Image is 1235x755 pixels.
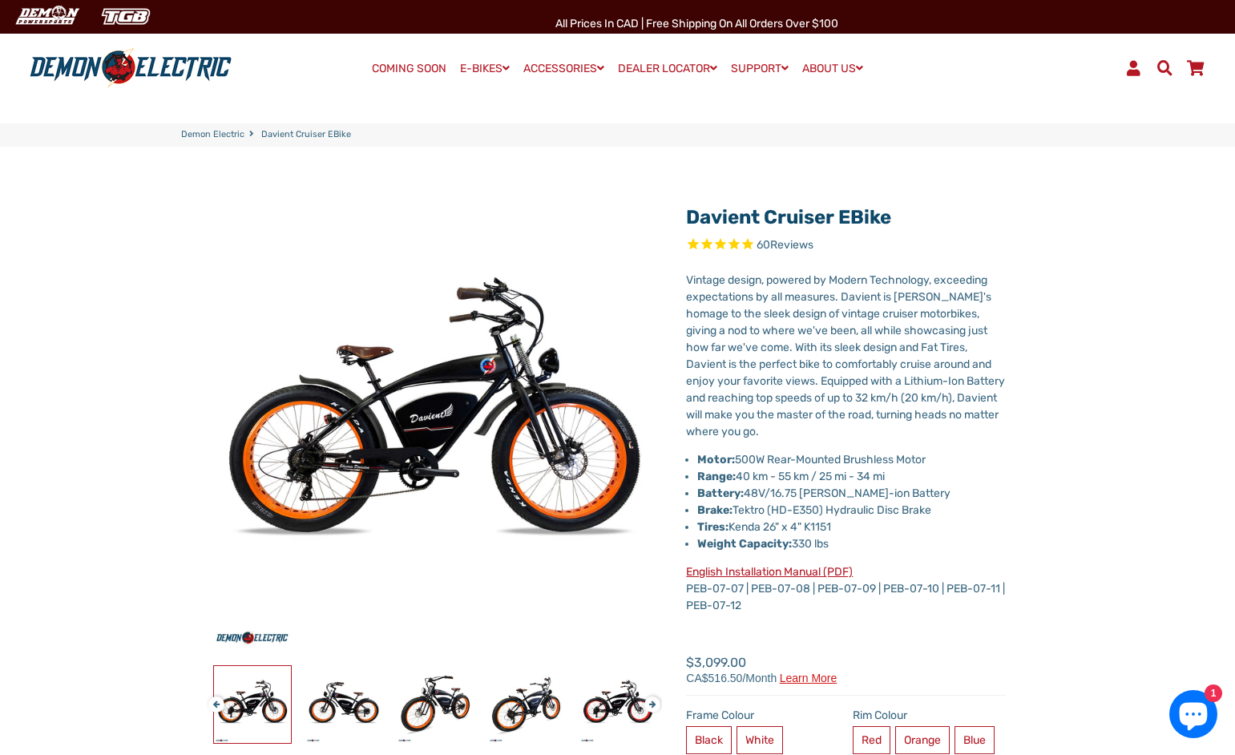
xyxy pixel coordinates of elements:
[214,666,291,743] img: Davient Cruiser eBike - Demon Electric
[93,3,159,30] img: TGB Canada
[697,470,885,483] span: 40 km - 55 km / 25 mi - 34 mi
[697,470,736,483] strong: Range:
[686,707,840,724] label: Frame Colour
[697,503,931,517] span: Tektro (HD-E350) Hydraulic Disc Brake
[686,565,853,579] a: English Installation Manual (PDF)
[697,453,735,466] strong: Motor:
[644,688,654,707] button: Next
[697,487,744,500] strong: Battery:
[686,206,891,228] a: Davient Cruiser eBike
[725,57,794,80] a: SUPPORT
[737,726,783,754] label: White
[770,239,813,252] span: Reviews
[488,666,565,743] img: Davient Cruiser eBike - Demon Electric
[697,520,831,534] span: Kenda 26" x 4" K1151
[261,128,351,142] span: Davient Cruiser eBike
[895,726,950,754] label: Orange
[208,688,218,707] button: Previous
[366,58,452,80] a: COMING SOON
[697,537,792,551] strong: Weight Capacity:
[1164,690,1222,742] inbox-online-store-chat: Shopify online store chat
[686,565,1005,612] span: PEB-07-07 | PEB-07-08 | PEB-07-09 | PEB-07-10 | PEB-07-11 | PEB-07-12
[797,57,869,80] a: ABOUT US
[24,47,237,89] img: Demon Electric logo
[397,666,474,743] img: Davient Cruiser eBike - Demon Electric
[697,535,1006,552] p: 330 lbs
[518,57,610,80] a: ACCESSORIES
[555,17,838,30] span: All Prices in CAD | Free shipping on all orders over $100
[686,272,1006,440] p: Vintage design, powered by Modern Technology, exceeding expectations by all measures. Davient is ...
[8,3,85,30] img: Demon Electric
[697,520,728,534] strong: Tires:
[579,666,656,743] img: Davient Cruiser eBike - Demon Electric
[853,707,1007,724] label: Rim Colour
[686,726,732,754] label: Black
[757,239,813,252] span: 60 reviews
[955,726,995,754] label: Blue
[735,453,926,466] span: 500W Rear-Mounted Brushless Motor
[686,653,837,684] span: $3,099.00
[697,503,733,517] strong: Brake:
[181,128,244,142] a: Demon Electric
[612,57,723,80] a: DEALER LOCATOR
[686,236,1006,255] span: Rated 4.8 out of 5 stars 60 reviews
[697,487,950,500] span: 48V/16.75 [PERSON_NAME]-ion Battery
[454,57,515,80] a: E-BIKES
[305,666,382,743] img: Davient Cruiser eBike - Demon Electric
[853,726,890,754] label: Red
